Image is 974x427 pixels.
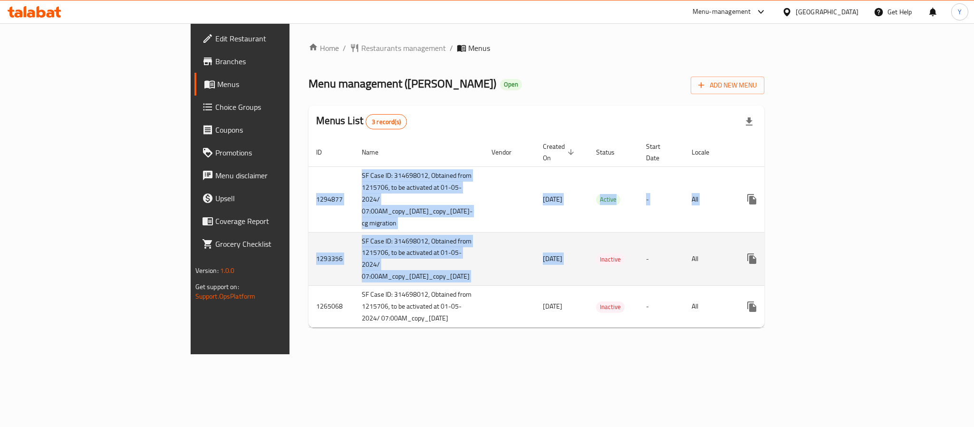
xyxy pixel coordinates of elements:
span: Name [362,146,391,158]
span: [DATE] [543,252,562,265]
td: - [638,166,684,232]
span: Version: [195,264,219,277]
span: Vendor [492,146,524,158]
div: Export file [738,110,761,133]
button: Add New Menu [691,77,764,94]
th: Actions [733,138,839,167]
span: Edit Restaurant [215,33,346,44]
span: Active [596,194,620,205]
span: Y [958,7,962,17]
span: Grocery Checklist [215,238,346,250]
span: Inactive [596,254,625,265]
span: Restaurants management [361,42,446,54]
span: [DATE] [543,300,562,312]
a: Edit Restaurant [194,27,353,50]
span: Menus [217,78,346,90]
span: Branches [215,56,346,67]
div: Inactive [596,253,625,265]
h2: Menus List [316,114,407,129]
span: 1.0.0 [220,264,235,277]
div: Inactive [596,301,625,313]
span: Promotions [215,147,346,158]
div: Menu-management [693,6,751,18]
span: Get support on: [195,281,239,293]
button: Change Status [763,247,786,270]
span: Add New Menu [698,79,757,91]
a: Menus [194,73,353,96]
span: Menu management ( [PERSON_NAME] ) [309,73,496,94]
td: SF Case ID: 314698012, Obtained from 1215706, to be activated at 01-05-2024/ 07:00AM_copy_[DATE] [354,286,484,328]
td: All [684,286,733,328]
span: [DATE] [543,193,562,205]
div: [GEOGRAPHIC_DATA] [796,7,858,17]
td: All [684,166,733,232]
a: Promotions [194,141,353,164]
td: - [638,232,684,286]
span: Choice Groups [215,101,346,113]
a: Support.OpsPlatform [195,290,256,302]
table: enhanced table [309,138,839,328]
span: Open [500,80,522,88]
span: Inactive [596,301,625,312]
span: Menu disclaimer [215,170,346,181]
button: more [741,188,763,211]
span: Coupons [215,124,346,136]
button: more [741,295,763,318]
button: more [741,247,763,270]
span: ID [316,146,334,158]
a: Menu disclaimer [194,164,353,187]
nav: breadcrumb [309,42,765,54]
div: Open [500,79,522,90]
button: Change Status [763,188,786,211]
span: 3 record(s) [366,117,406,126]
div: Total records count [366,114,407,129]
span: Locale [692,146,722,158]
td: SF Case ID: 314698012, Obtained from 1215706, to be activated at 01-05-2024/ 07:00AM_copy_[DATE]_... [354,166,484,232]
a: Upsell [194,187,353,210]
span: Menus [468,42,490,54]
td: SF Case ID: 314698012, Obtained from 1215706, to be activated at 01-05-2024/ 07:00AM_copy_[DATE]_... [354,232,484,286]
td: - [638,286,684,328]
td: All [684,232,733,286]
span: Status [596,146,627,158]
span: Upsell [215,193,346,204]
li: / [450,42,453,54]
a: Grocery Checklist [194,233,353,255]
span: Start Date [646,141,673,164]
a: Coupons [194,118,353,141]
a: Coverage Report [194,210,353,233]
a: Branches [194,50,353,73]
a: Choice Groups [194,96,353,118]
span: Created On [543,141,577,164]
a: Restaurants management [350,42,446,54]
button: Change Status [763,295,786,318]
span: Coverage Report [215,215,346,227]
